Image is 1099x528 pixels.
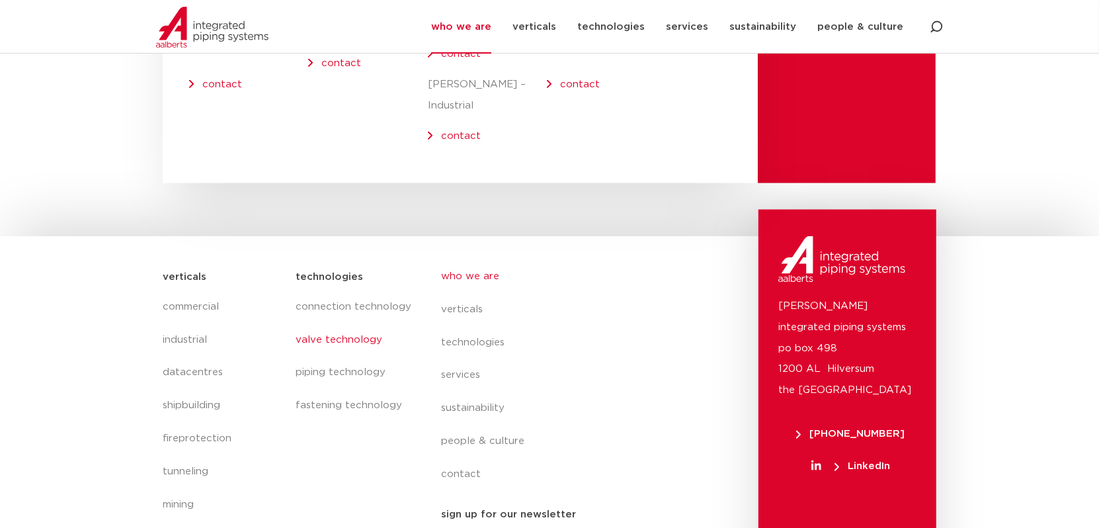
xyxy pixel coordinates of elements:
[296,290,415,423] nav: Menu
[441,260,683,293] a: who we are
[441,131,481,141] a: contact
[441,260,683,492] nav: Menu
[778,462,923,472] a: LinkedIn
[834,462,890,472] span: LinkedIn
[321,58,361,68] a: contact
[778,296,916,402] p: [PERSON_NAME] integrated piping systems po box 498 1200 AL Hilversum the [GEOGRAPHIC_DATA]
[163,357,282,390] a: datacentres
[441,293,683,326] a: verticals
[163,324,282,357] a: industrial
[778,429,923,439] a: [PHONE_NUMBER]
[296,390,415,423] a: fastening technology
[296,357,415,390] a: piping technology
[441,326,683,359] a: technologies
[296,290,415,324] a: connection technology
[163,423,282,456] a: fireprotection
[441,425,683,459] a: people & culture
[441,505,576,526] h5: sign up for our newsletter
[163,456,282,489] a: tunneling
[163,390,282,423] a: shipbuilding
[428,74,547,116] p: [PERSON_NAME] – Industrial
[163,290,282,324] a: commercial
[163,267,206,288] h5: verticals
[163,489,282,522] a: mining
[441,359,683,392] a: services
[796,429,905,439] span: [PHONE_NUMBER]
[296,267,363,288] h5: technologies
[441,459,683,492] a: contact
[441,392,683,425] a: sustainability
[560,79,600,89] a: contact
[441,49,481,59] a: contact
[296,324,415,357] a: valve technology
[202,79,242,89] a: contact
